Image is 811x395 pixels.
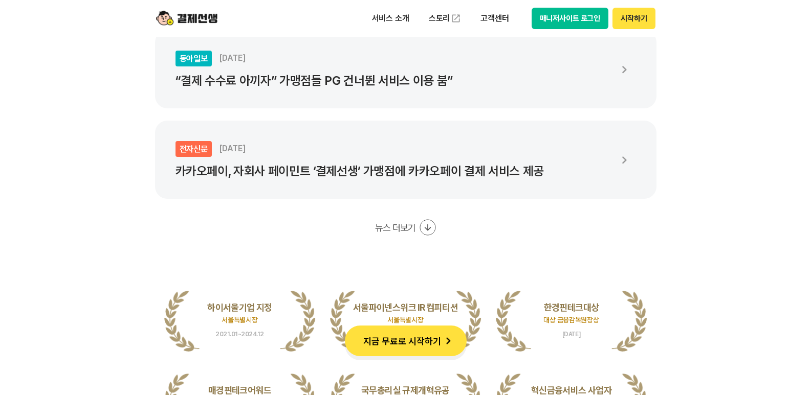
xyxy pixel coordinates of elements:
[68,322,132,348] a: 대화
[375,219,435,236] button: 뉴스 더보기
[441,334,455,348] img: 화살표 아이콘
[164,314,316,326] p: 서울특별시장
[345,326,467,356] button: 지금 무료로 시작하기
[496,301,647,314] p: 한경핀테크대상
[132,322,196,348] a: 설정
[176,141,212,157] div: 전자신문
[164,331,316,337] span: 2021.01~2024.12
[496,331,647,337] span: [DATE]
[3,322,68,348] a: 홈
[612,58,636,81] img: 화살표 아이콘
[365,9,417,28] p: 서비스 소개
[219,144,246,153] span: [DATE]
[176,74,610,88] p: “결제 수수료 아끼자” 가맹점들 PG 건너뛴 서비스 이용 붐”
[158,338,170,346] span: 설정
[496,314,647,326] p: 대상 금융감독원장상
[156,9,217,28] img: logo
[422,8,469,29] a: 스토리
[32,338,38,346] span: 홈
[176,164,610,178] p: 카카오페이, 자회사 페이민트 ‘결제선생’ 가맹점에 카카오페이 결제 서비스 제공
[330,314,481,326] p: 서울특별시장
[164,301,316,314] p: 하이서울기업 지정
[219,53,246,63] span: [DATE]
[612,8,655,29] button: 시작하기
[176,51,212,66] div: 동아일보
[451,13,461,24] img: 외부 도메인 오픈
[532,8,609,29] button: 매니저사이트 로그인
[330,301,481,314] p: 서울파이넨스위크 IR 컴피티션
[612,148,636,172] img: 화살표 아이콘
[473,9,516,28] p: 고객센터
[94,338,106,346] span: 대화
